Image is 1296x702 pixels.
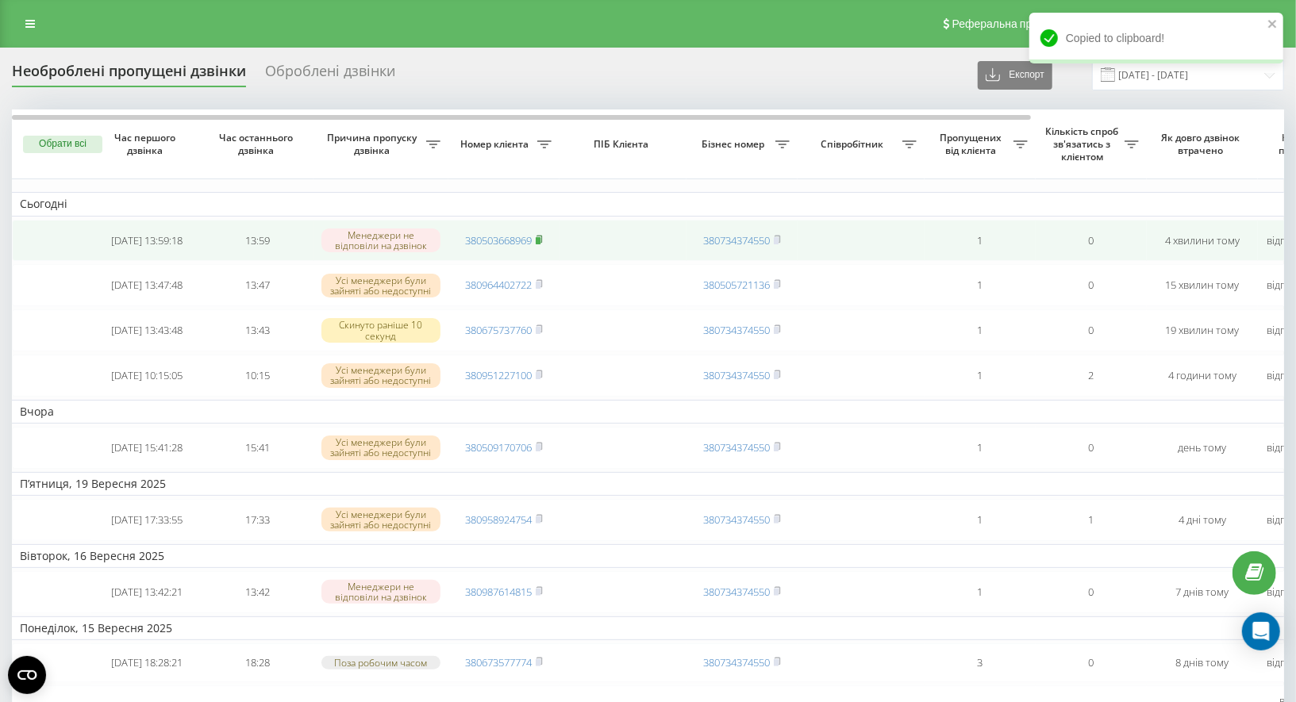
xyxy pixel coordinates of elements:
[1036,355,1147,397] td: 2
[321,318,440,342] div: Скинуто раніше 10 секунд
[202,264,313,306] td: 13:47
[91,643,202,682] td: [DATE] 18:28:21
[465,512,532,527] a: 380958924754
[321,274,440,297] div: Усі менеджери були зайняті або недоступні
[91,427,202,469] td: [DATE] 15:41:28
[1029,13,1283,63] div: Copied to clipboard!
[925,220,1036,262] td: 1
[925,643,1036,682] td: 3
[952,17,1069,30] span: Реферальна програма
[202,643,313,682] td: 18:28
[91,355,202,397] td: [DATE] 10:15:05
[465,585,532,599] a: 380987614815
[202,355,313,397] td: 10:15
[202,499,313,541] td: 17:33
[23,136,102,153] button: Обрати всі
[91,264,202,306] td: [DATE] 13:47:48
[1147,309,1258,351] td: 19 хвилин тому
[1036,571,1147,613] td: 0
[265,63,395,87] div: Оброблені дзвінки
[1036,499,1147,541] td: 1
[573,138,673,151] span: ПІБ Клієнта
[703,368,770,382] a: 380734374550
[321,228,440,252] div: Менеджери не відповіли на дзвінок
[91,499,202,541] td: [DATE] 17:33:55
[1036,220,1147,262] td: 0
[321,435,440,459] div: Усі менеджери були зайняті або недоступні
[202,220,313,262] td: 13:59
[1036,643,1147,682] td: 0
[202,309,313,351] td: 13:43
[933,132,1013,156] span: Пропущених від клієнта
[703,512,770,527] a: 380734374550
[1147,355,1258,397] td: 4 години тому
[104,132,190,156] span: Час першого дзвінка
[806,138,902,151] span: Співробітник
[1147,427,1258,469] td: день тому
[925,571,1036,613] td: 1
[1036,309,1147,351] td: 0
[703,323,770,337] a: 380734374550
[465,278,532,292] a: 380964402722
[1147,499,1258,541] td: 4 дні тому
[8,656,46,694] button: Open CMP widget
[925,427,1036,469] td: 1
[202,571,313,613] td: 13:42
[465,233,532,247] a: 380503668969
[703,655,770,669] a: 380734374550
[465,655,532,669] a: 380673577774
[321,508,440,531] div: Усі менеджери були зайняті або недоступні
[1147,264,1258,306] td: 15 хвилин тому
[91,220,202,262] td: [DATE] 13:59:18
[91,571,202,613] td: [DATE] 13:42:21
[1044,125,1125,163] span: Кількість спроб зв'язатись з клієнтом
[925,499,1036,541] td: 1
[694,138,775,151] span: Бізнес номер
[703,440,770,455] a: 380734374550
[202,427,313,469] td: 15:41
[925,309,1036,351] td: 1
[925,355,1036,397] td: 1
[321,656,440,669] div: Поза робочим часом
[1159,132,1245,156] span: Як довго дзвінок втрачено
[703,233,770,247] a: 380734374550
[1147,220,1258,262] td: 4 хвилини тому
[465,440,532,455] a: 380509170706
[465,368,532,382] a: 380951227100
[12,63,246,87] div: Необроблені пропущені дзвінки
[703,278,770,292] a: 380505721136
[1242,612,1280,650] div: Open Intercom Messenger
[978,61,1052,90] button: Експорт
[321,580,440,604] div: Менеджери не відповіли на дзвінок
[321,132,426,156] span: Причина пропуску дзвінка
[456,138,537,151] span: Номер клієнта
[703,585,770,599] a: 380734374550
[1036,264,1147,306] td: 0
[321,363,440,387] div: Усі менеджери були зайняті або недоступні
[1147,643,1258,682] td: 8 днів тому
[1147,571,1258,613] td: 7 днів тому
[1267,17,1279,33] button: close
[465,323,532,337] a: 380675737760
[925,264,1036,306] td: 1
[215,132,301,156] span: Час останнього дзвінка
[91,309,202,351] td: [DATE] 13:43:48
[1036,427,1147,469] td: 0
